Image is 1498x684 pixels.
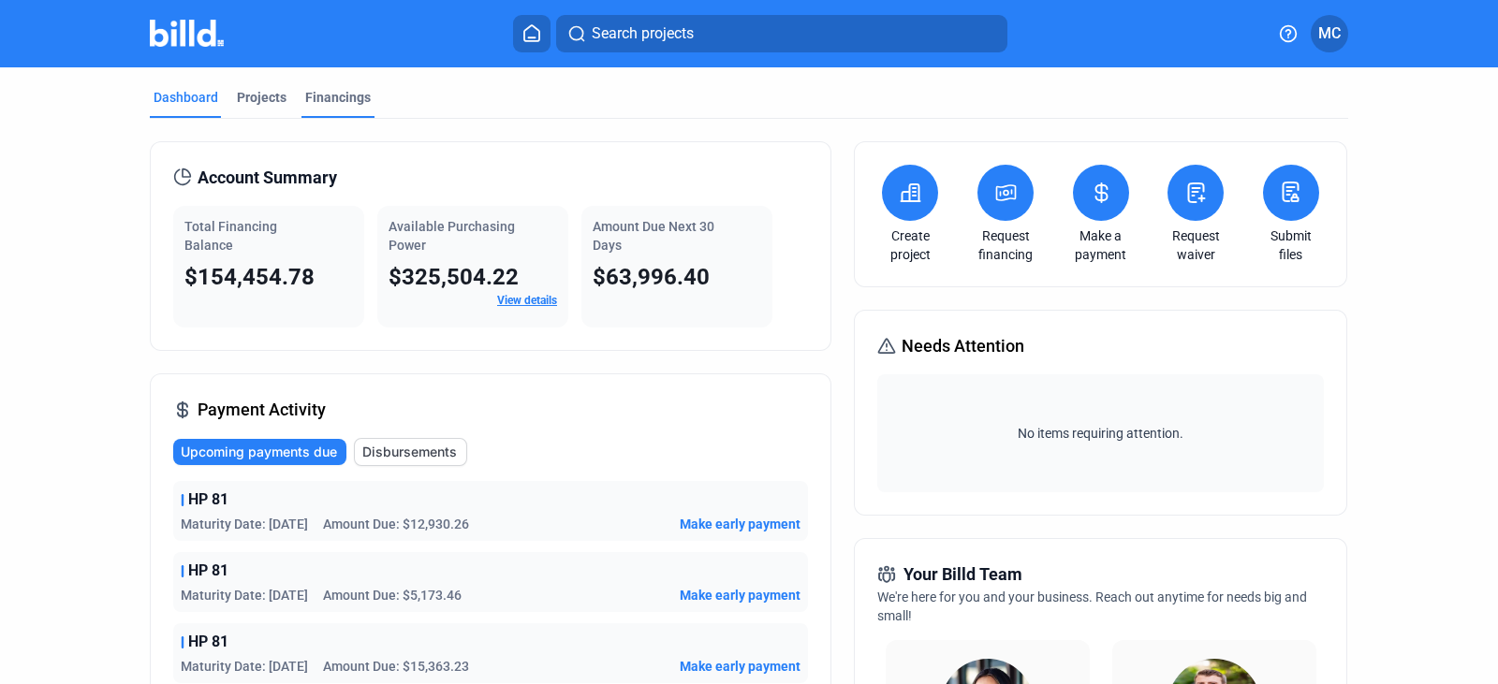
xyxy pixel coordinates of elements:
span: Disbursements [362,443,457,461]
button: MC [1311,15,1348,52]
span: Maturity Date: [DATE] [181,657,308,676]
span: Account Summary [198,165,337,191]
span: Search projects [592,22,694,45]
span: Total Financing Balance [184,219,277,253]
span: We're here for you and your business. Reach out anytime for needs big and small! [877,589,1307,623]
span: Available Purchasing Power [389,219,515,253]
img: Billd Company Logo [150,20,224,47]
div: Dashboard [154,88,218,107]
a: Make a payment [1068,226,1134,264]
span: Maturity Date: [DATE] [181,586,308,604]
a: Request waiver [1163,226,1228,264]
a: Create project [877,226,943,264]
a: Submit files [1258,226,1324,264]
span: Amount Due: $5,173.46 [323,586,462,604]
span: Needs Attention [902,333,1024,359]
button: Disbursements [354,438,467,466]
span: Amount Due: $15,363.23 [323,657,469,676]
span: MC [1318,22,1341,45]
span: $63,996.40 [593,264,710,290]
span: HP 81 [188,488,228,511]
a: View details [497,294,557,307]
button: Make early payment [680,586,800,604]
div: Financings [305,88,371,107]
span: $325,504.22 [389,264,519,290]
span: Amount Due Next 30 Days [593,219,714,253]
span: $154,454.78 [184,264,315,290]
button: Upcoming payments due [173,439,346,465]
div: Projects [237,88,286,107]
span: No items requiring attention. [885,424,1315,443]
button: Search projects [556,15,1007,52]
a: Request financing [973,226,1038,264]
span: Payment Activity [198,397,326,423]
button: Make early payment [680,515,800,533]
span: Maturity Date: [DATE] [181,515,308,533]
span: HP 81 [188,631,228,653]
span: Upcoming payments due [181,443,337,461]
span: Amount Due: $12,930.26 [323,515,469,533]
span: HP 81 [188,560,228,582]
span: Your Billd Team [903,561,1022,588]
button: Make early payment [680,657,800,676]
